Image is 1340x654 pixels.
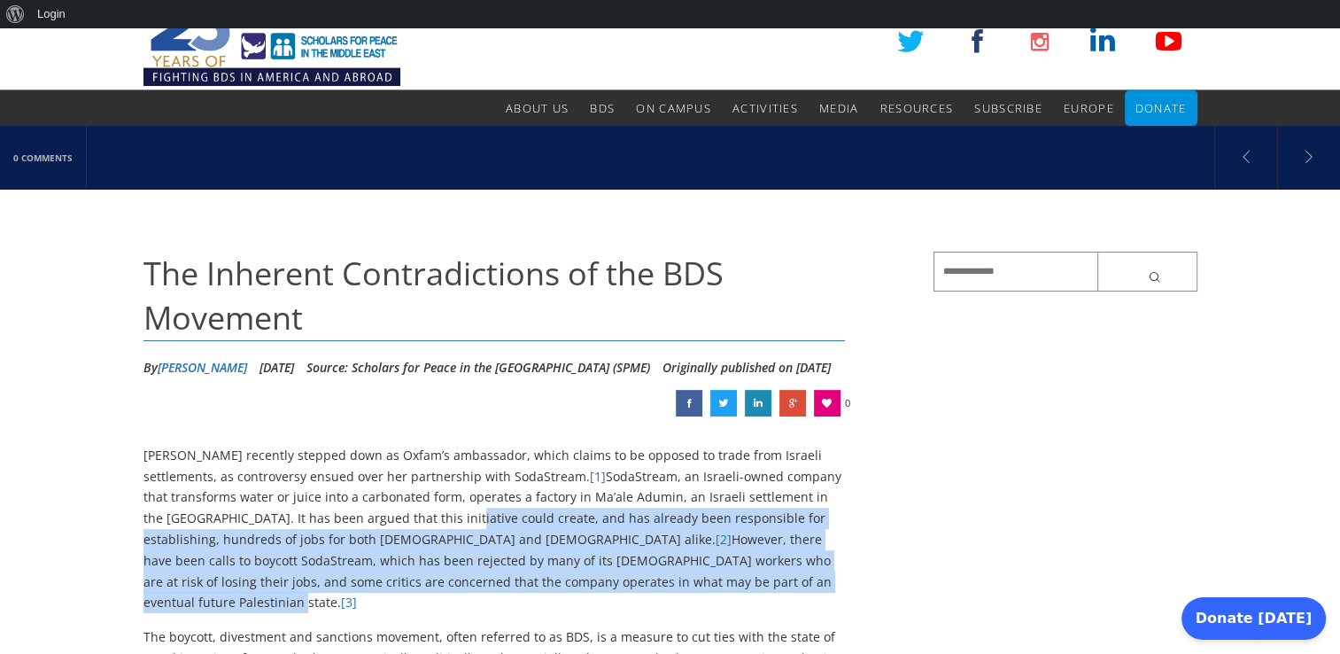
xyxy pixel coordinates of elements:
[590,100,615,116] span: BDS
[1135,90,1187,126] a: Donate
[676,390,702,417] a: The Inherent Contradictions of the BDS Movement
[506,90,569,126] a: About Us
[636,100,711,116] span: On Campus
[662,354,831,381] li: Originally published on [DATE]
[143,445,846,613] p: [PERSON_NAME] recently stepped down as Oxfam’s ambassador, which claims to be opposed to trade fr...
[779,390,806,417] a: The Inherent Contradictions of the BDS Movement
[974,90,1042,126] a: Subscribe
[710,390,737,417] a: The Inherent Contradictions of the BDS Movement
[732,100,798,116] span: Activities
[590,468,606,485] a: [1]
[636,90,711,126] a: On Campus
[1064,100,1114,116] span: Europe
[590,90,615,126] a: BDS
[732,90,798,126] a: Activities
[143,354,247,381] li: By
[1064,90,1114,126] a: Europe
[879,100,953,116] span: Resources
[306,354,650,381] div: Source: Scholars for Peace in the [GEOGRAPHIC_DATA] (SPME)
[845,390,850,417] span: 0
[879,90,953,126] a: Resources
[745,390,771,417] a: The Inherent Contradictions of the BDS Movement
[506,100,569,116] span: About Us
[143,252,724,339] span: The Inherent Contradictions of the BDS Movement
[819,100,859,116] span: Media
[716,531,732,548] a: [2]
[341,594,357,611] a: [3]
[819,90,859,126] a: Media
[158,359,247,376] a: [PERSON_NAME]
[974,100,1042,116] span: Subscribe
[1135,100,1187,116] span: Donate
[259,354,294,381] li: [DATE]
